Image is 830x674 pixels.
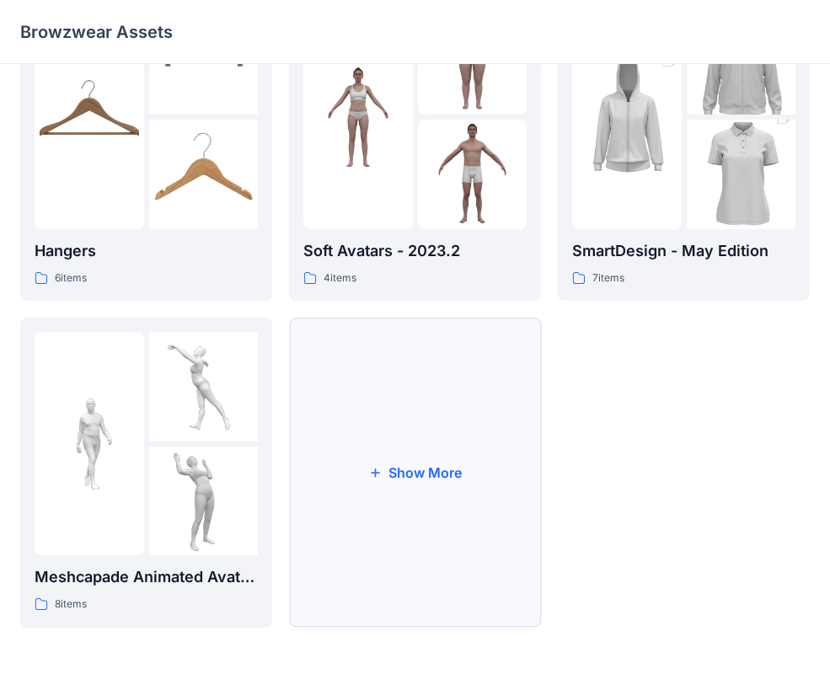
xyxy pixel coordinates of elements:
[592,270,624,287] p: 7 items
[35,239,258,263] p: Hangers
[20,318,272,628] a: folder 1folder 2folder 3Meshcapade Animated Avatars8items
[55,596,87,613] p: 8 items
[324,270,356,287] p: 4 items
[687,93,796,256] img: folder 3
[572,35,682,199] img: folder 1
[35,62,144,172] img: folder 1
[149,120,259,229] img: folder 3
[55,270,87,287] p: 6 items
[35,565,258,589] p: Meshcapade Animated Avatars
[303,62,413,172] img: folder 1
[303,239,527,263] p: Soft Avatars - 2023.2
[149,332,259,441] img: folder 2
[35,389,144,499] img: folder 1
[572,239,795,263] p: SmartDesign - May Edition
[289,318,541,628] button: Show More
[20,20,173,44] p: Browzwear Assets
[149,447,259,556] img: folder 3
[418,120,527,229] img: folder 3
